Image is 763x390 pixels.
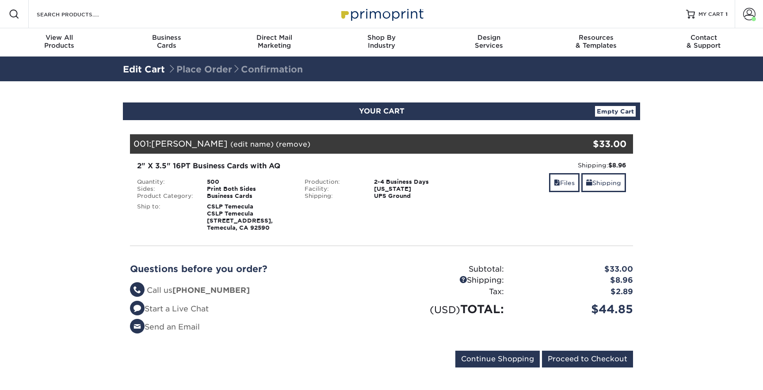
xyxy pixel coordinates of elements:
[542,34,650,42] span: Resources
[6,34,113,42] span: View All
[172,286,250,295] strong: [PHONE_NUMBER]
[200,186,298,193] div: Print Both Sides
[151,139,228,148] span: [PERSON_NAME]
[221,28,328,57] a: Direct MailMarketing
[298,186,368,193] div: Facility:
[435,34,542,42] span: Design
[586,179,592,186] span: shipping
[608,162,626,169] strong: $8.96
[337,4,426,23] img: Primoprint
[367,186,465,193] div: [US_STATE]
[725,11,728,17] span: 1
[650,34,757,42] span: Contact
[6,34,113,49] div: Products
[381,264,511,275] div: Subtotal:
[6,28,113,57] a: View AllProducts
[542,28,650,57] a: Resources& Templates
[123,64,165,75] a: Edit Cart
[581,173,626,192] a: Shipping
[130,186,200,193] div: Sides:
[698,11,724,18] span: MY CART
[511,301,640,318] div: $44.85
[549,173,580,192] a: Files
[130,203,200,231] div: Ship to:
[381,301,511,318] div: TOTAL:
[381,275,511,286] div: Shipping:
[455,351,540,367] input: Continue Shopping
[650,34,757,49] div: & Support
[113,34,221,42] span: Business
[130,264,375,274] h2: Questions before you order?
[230,140,274,148] a: (edit name)
[328,28,435,57] a: Shop ByIndustry
[130,134,549,154] div: 001:
[130,285,375,296] li: Call us
[298,178,368,186] div: Production:
[221,34,328,42] span: Direct Mail
[549,137,626,151] div: $33.00
[207,203,273,231] strong: CSLP Temecula CSLP Temecula [STREET_ADDRESS], Temecula, CA 92590
[137,161,458,171] div: 2" X 3.5" 16PT Business Cards with AQ
[430,304,460,315] small: (USD)
[328,34,435,42] span: Shop By
[435,28,542,57] a: DesignServices
[221,34,328,49] div: Marketing
[168,64,303,75] span: Place Order Confirmation
[472,161,626,170] div: Shipping:
[511,286,640,298] div: $2.89
[130,193,200,200] div: Product Category:
[328,34,435,49] div: Industry
[554,179,560,186] span: files
[113,28,221,57] a: BusinessCards
[511,264,640,275] div: $33.00
[435,34,542,49] div: Services
[367,193,465,200] div: UPS Ground
[650,28,757,57] a: Contact& Support
[200,178,298,186] div: 500
[200,193,298,200] div: Business Cards
[367,178,465,186] div: 2-4 Business Days
[130,304,209,313] a: Start a Live Chat
[130,322,200,331] a: Send an Email
[130,178,200,186] div: Quantity:
[298,193,368,200] div: Shipping:
[359,107,404,115] span: YOUR CART
[381,286,511,298] div: Tax:
[511,275,640,286] div: $8.96
[542,34,650,49] div: & Templates
[36,9,122,19] input: SEARCH PRODUCTS.....
[595,106,636,117] a: Empty Cart
[542,351,633,367] input: Proceed to Checkout
[276,140,310,148] a: (remove)
[113,34,221,49] div: Cards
